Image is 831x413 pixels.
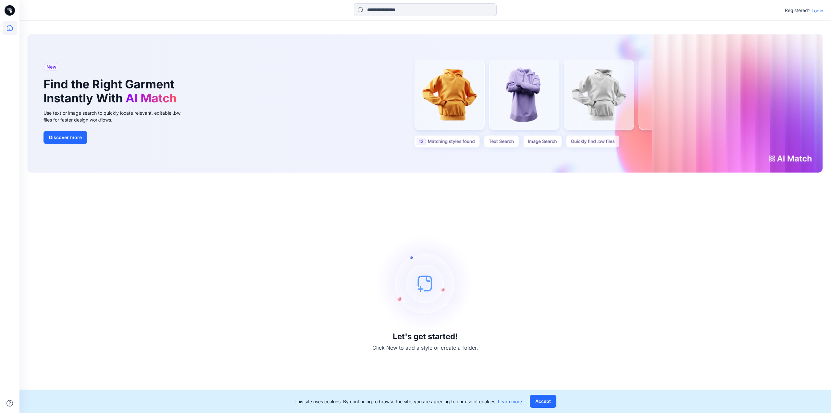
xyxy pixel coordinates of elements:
a: Learn more [498,399,522,404]
span: New [46,63,56,71]
p: This site uses cookies. By continuing to browse the site, you are agreeing to our use of cookies. [294,398,522,405]
p: Click New to add a style or create a folder. [372,344,478,352]
h1: Find the Right Garment Instantly With [43,77,180,105]
button: Discover more [43,131,87,144]
div: Use text or image search to quickly locate relevant, editable .bw files for faster design workflows. [43,110,190,123]
span: AI Match [126,91,177,105]
button: Accept [530,395,556,408]
img: empty-state-image.svg [377,235,474,332]
p: Registered? [785,6,810,14]
h3: Let's get started! [393,332,458,341]
p: Login [812,7,823,14]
